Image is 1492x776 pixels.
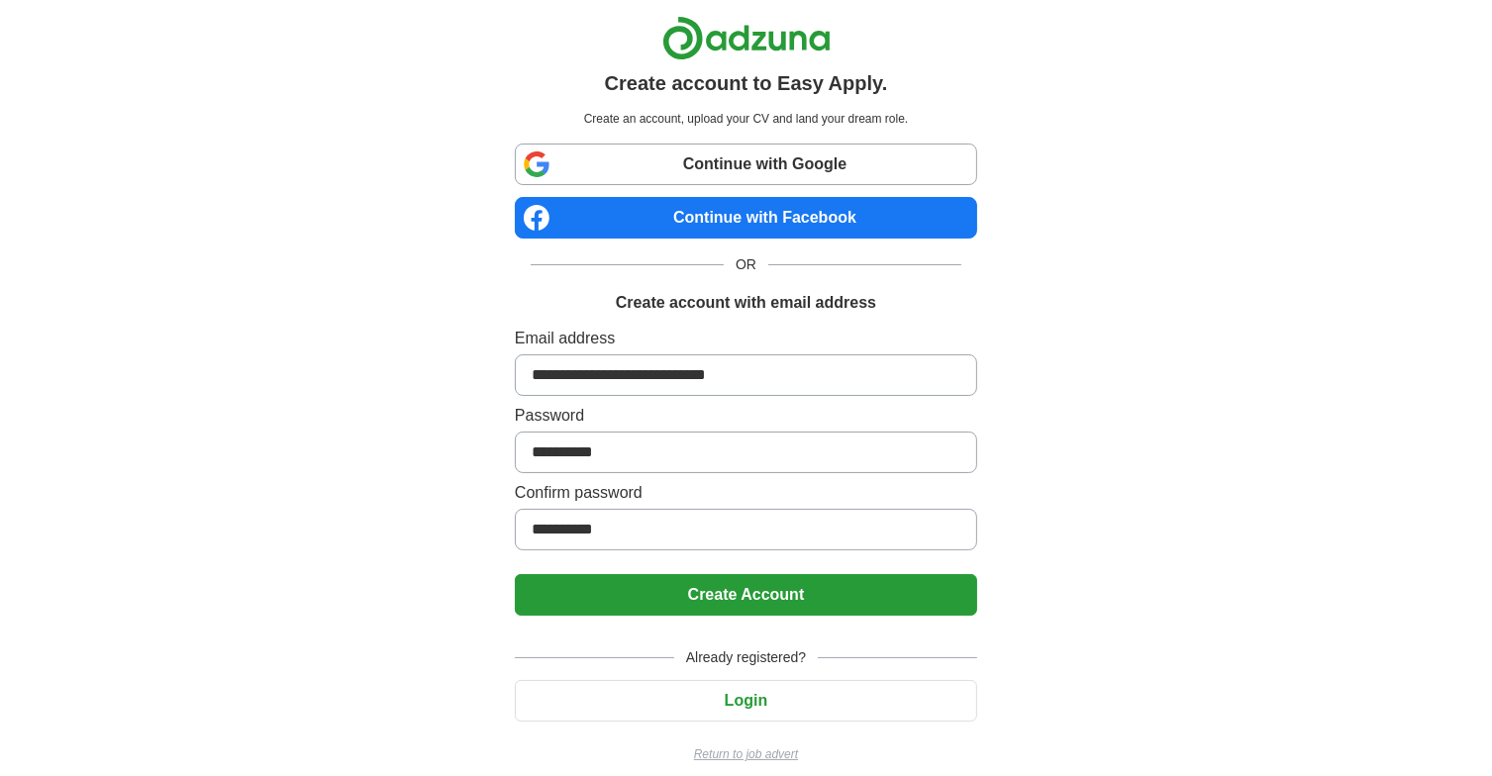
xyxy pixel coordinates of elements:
[616,291,876,315] h1: Create account with email address
[519,110,973,128] p: Create an account, upload your CV and land your dream role.
[674,647,818,668] span: Already registered?
[515,144,977,185] a: Continue with Google
[605,68,888,98] h1: Create account to Easy Apply.
[662,16,831,60] img: Adzuna logo
[515,680,977,722] button: Login
[515,327,977,350] label: Email address
[515,481,977,505] label: Confirm password
[515,404,977,428] label: Password
[515,197,977,239] a: Continue with Facebook
[515,574,977,616] button: Create Account
[515,692,977,709] a: Login
[515,745,977,763] a: Return to job advert
[724,254,768,275] span: OR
